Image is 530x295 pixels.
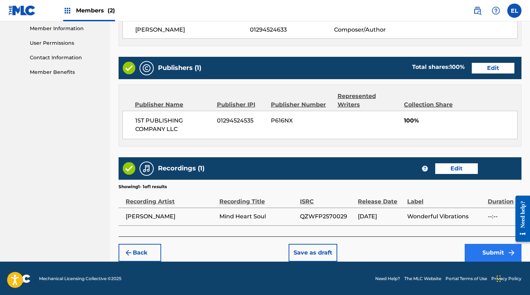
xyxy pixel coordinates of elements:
button: Edit [435,163,478,174]
img: Valid [123,62,135,74]
span: (2) [108,7,115,14]
a: The MLC Website [404,275,441,282]
span: [DATE] [358,212,404,221]
img: Valid [123,162,135,175]
img: Recordings [142,164,151,173]
img: Publishers [142,64,151,72]
img: logo [9,274,31,283]
div: User Menu [507,4,521,18]
a: Portal Terms of Use [446,275,487,282]
span: Mechanical Licensing Collective © 2025 [39,275,121,282]
img: 7ee5dd4eb1f8a8e3ef2f.svg [124,248,133,257]
img: search [473,6,482,15]
div: ISRC [300,190,355,206]
a: Member Benefits [30,69,102,76]
span: [PERSON_NAME] [135,26,250,34]
span: P616NX [271,116,332,125]
h5: Recordings (1) [158,164,204,173]
div: Recording Artist [126,190,216,206]
a: Member Information [30,25,102,32]
button: Save as draft [289,244,337,262]
p: Showing 1 - 1 of 1 results [119,184,167,190]
span: 100 % [450,64,465,70]
span: Wonderful Vibrations [407,212,484,221]
div: Represented Writers [338,92,399,109]
iframe: Chat Widget [495,261,530,295]
div: Publisher Number [271,100,332,109]
div: Publisher Name [135,100,212,109]
div: Collection Share [404,100,461,109]
a: User Permissions [30,39,102,47]
span: Composer/Author [334,26,410,34]
a: Public Search [470,4,485,18]
a: Privacy Policy [491,275,521,282]
div: Release Date [358,190,404,206]
span: ? [422,166,428,171]
span: QZWFP2570029 [300,212,355,221]
div: Total shares: [412,63,465,71]
span: 01294524633 [250,26,334,34]
img: help [492,6,500,15]
img: f7272a7cc735f4ea7f67.svg [507,248,516,257]
span: 100% [404,116,517,125]
div: Duration [488,190,518,206]
img: Top Rightsholders [63,6,72,15]
span: Mind Heart Soul [219,212,296,221]
button: Edit [472,63,514,73]
button: Submit [465,244,521,262]
div: Publisher IPI [217,100,266,109]
button: Back [119,244,161,262]
div: Recording Title [219,190,296,206]
div: Help [489,4,503,18]
span: Members [76,6,115,15]
iframe: Resource Center [510,190,530,247]
img: MLC Logo [9,5,36,16]
span: 1ST PUBLISHING COMPANY LLC [135,116,212,133]
span: [PERSON_NAME] [126,212,216,221]
h5: Publishers (1) [158,64,201,72]
div: Label [407,190,484,206]
a: Contact Information [30,54,102,61]
span: 01294524535 [217,116,266,125]
span: --:-- [488,212,518,221]
div: Drag [497,268,501,289]
a: Need Help? [375,275,400,282]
